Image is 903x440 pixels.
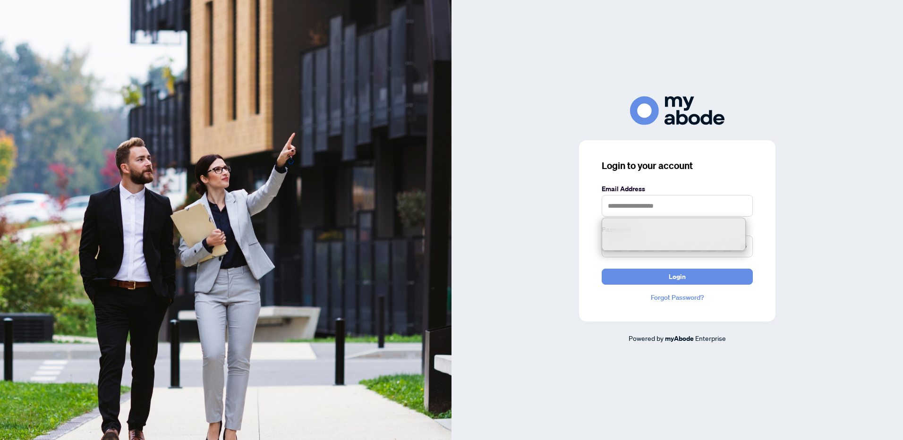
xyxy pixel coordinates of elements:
span: Powered by [629,334,664,342]
h3: Login to your account [602,159,753,172]
label: Email Address [602,184,753,194]
button: Login [602,269,753,285]
a: Forgot Password? [602,292,753,303]
a: myAbode [665,333,694,344]
span: Enterprise [695,334,726,342]
span: Login [669,269,686,284]
img: ma-logo [630,96,724,125]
